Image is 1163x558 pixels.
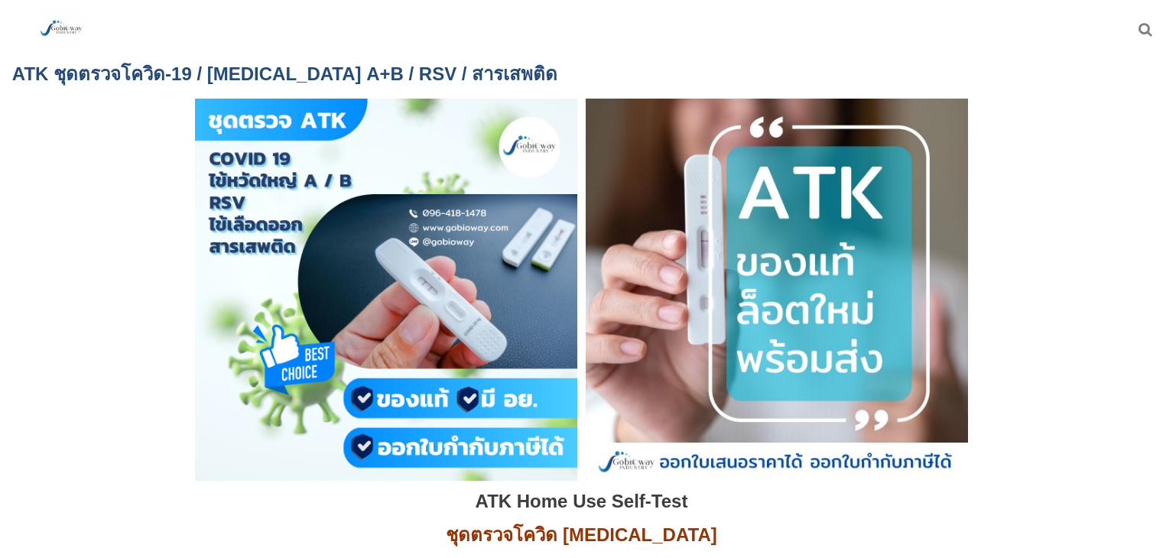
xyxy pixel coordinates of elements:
[12,63,557,84] span: ATK ชุดตรวจโควิด-19 / [MEDICAL_DATA] A+B / RSV / สารเสพติด
[38,6,84,52] img: large-1644130236041.jpg
[476,491,688,511] span: ATK Home Use Self-Test
[446,524,716,545] span: ชุดตรวจโควิด [MEDICAL_DATA]
[586,99,968,481] img: ชุดตรวจ ATK โควิด COVID-19 ไข้หวัดใหญ่ สายพันธ์ A/B FLU A+B RSV สารเสพติด ไข้เลือดออก ไวรัสทางเดิ...
[195,99,577,481] img: ชุดตรวจ ATK โควิด COVID-19 ไข้หวัดใหญ่ สายพันธ์ A/B FLU A+B RSV สารเสพติด ไข้เลือดออก ไวรัสทางเดิ...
